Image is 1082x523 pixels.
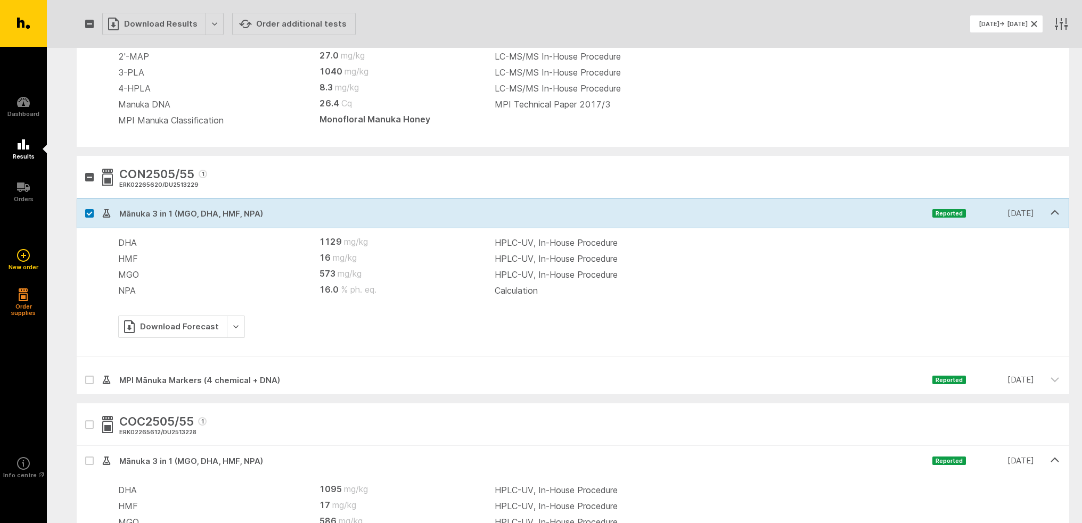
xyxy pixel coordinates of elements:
button: Select all [85,20,94,28]
td: LC-MS/MS In-House Procedure [495,48,1060,64]
time: [DATE] [966,454,1034,467]
span: 1 [199,170,207,178]
td: MPI Technical Paper 2017/3 [495,96,1060,112]
abbr: mg/kg [335,82,359,93]
span: 3-PLA [118,67,144,78]
td: HPLC-UV, In-House Procedure [495,498,1060,514]
span: HMF [118,253,138,264]
td: HPLC-UV, In-House Procedure [495,267,1060,283]
span: [DATE] → [DATE] [979,21,1028,27]
abbr: mg/kg [338,268,362,279]
abbr: Cq [341,98,352,109]
h5: New order [9,264,38,270]
span: NPA [118,285,136,296]
td: 26.4 [307,96,495,112]
td: Calculation [495,283,1060,298]
h5: Info centre [3,472,44,478]
span: Reported [932,456,966,465]
button: Download Results [102,13,224,35]
td: HPLC-UV, In-House Procedure [495,235,1060,251]
time: [DATE] [966,373,1034,386]
span: Mānuka 3 in 1 (MGO, DHA, HMF, NPA) [111,455,932,468]
span: 4-HPLA [118,83,151,94]
div: ERK02265620 / DU2513229 [119,180,207,190]
button: Order additional tests [232,13,356,35]
span: MPI Manuka Classification [118,115,224,126]
span: MPI Mānuka Markers (4 chemical + DNA) [111,374,932,387]
td: 1095 [307,482,495,498]
span: COC2505/55 [119,413,194,432]
h5: Results [13,153,35,160]
td: 16.0 [307,283,495,298]
td: HPLC-UV, In-House Procedure [495,482,1060,498]
abbr: mg/kg [344,484,368,494]
h5: Order supplies [7,303,39,316]
td: 573 [307,267,495,283]
span: MGO [118,269,139,280]
td: HPLC-UV, In-House Procedure [495,251,1060,267]
abbr: mg/kg [344,236,368,247]
button: Download Forecast [118,316,245,338]
h5: Dashboard [7,111,39,117]
td: 8.3 [307,80,495,96]
span: Reported [932,209,966,218]
div: ERK02265612 / DU2513228 [119,428,207,437]
span: Manuka DNA [118,99,170,110]
span: DHA [118,237,137,248]
td: Monofloral Manuka Honey [307,112,495,128]
td: 16 [307,251,495,267]
abbr: mg/kg [332,500,356,510]
td: 1040 [307,64,495,80]
td: 17 [307,498,495,514]
time: [DATE] [966,207,1034,220]
span: HMF [118,501,138,511]
abbr: mg/kg [341,50,365,61]
abbr: mg/kg [345,66,368,77]
td: LC-MS/MS In-House Procedure [495,64,1060,80]
span: 1 [198,417,207,426]
td: LC-MS/MS In-House Procedure [495,80,1060,96]
span: DHA [118,485,137,495]
td: 1129 [307,235,495,251]
abbr: mg/kg [333,252,357,263]
td: 27.0 [307,48,495,64]
span: Mānuka 3 in 1 (MGO, DHA, HMF, NPA) [111,207,932,220]
abbr: % ph. eq. [341,284,376,295]
span: 2'-MAP [118,51,149,62]
h5: Orders [14,196,34,202]
span: CON2505/55 [119,165,194,185]
span: Reported [932,376,966,384]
